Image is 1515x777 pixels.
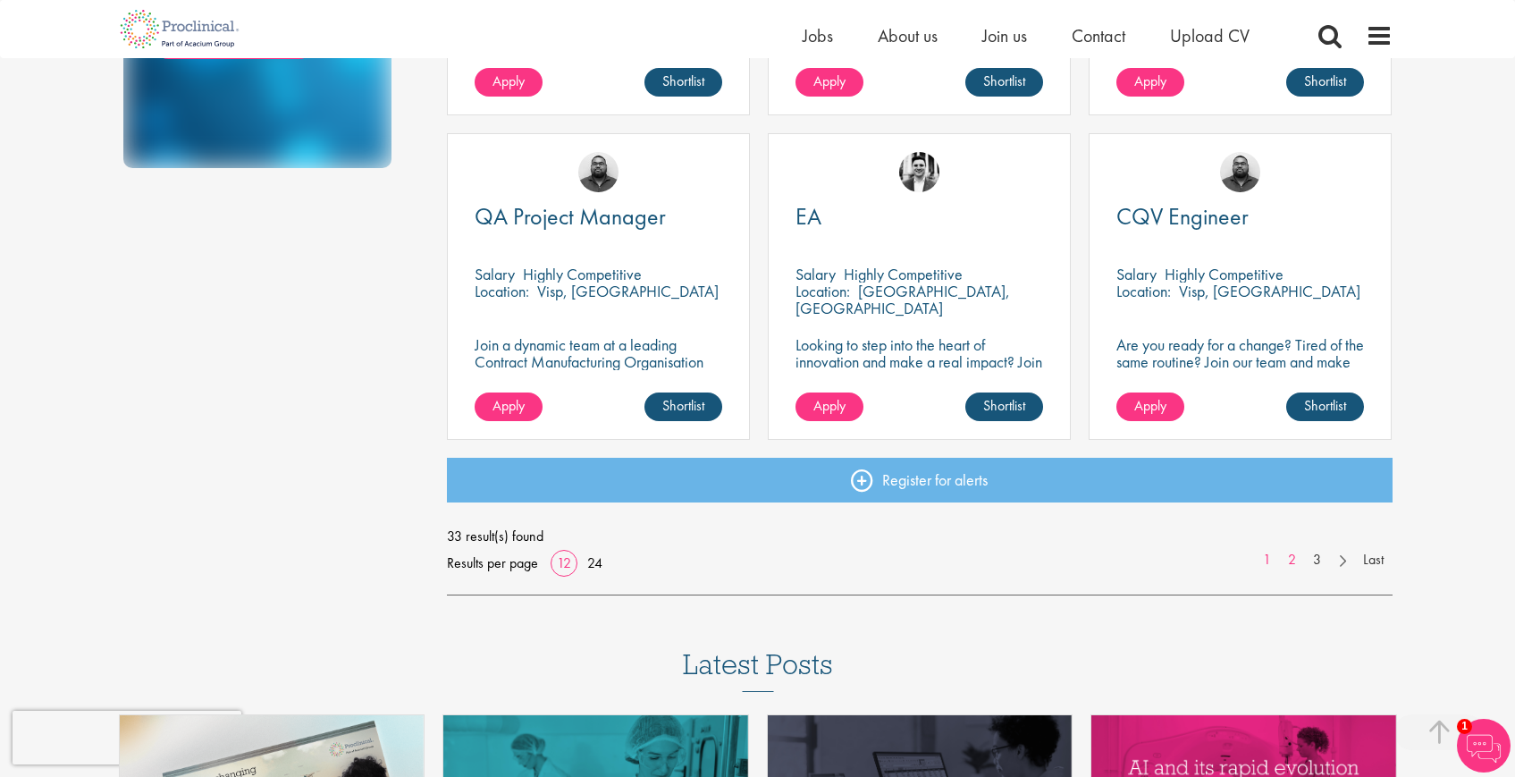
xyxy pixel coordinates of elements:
a: Shortlist [1286,68,1364,97]
h3: Latest Posts [683,649,833,692]
span: Apply [813,396,846,415]
a: CQV Engineer [1116,206,1364,228]
a: Apply [795,393,863,421]
a: Apply [475,68,543,97]
a: Shortlist [965,68,1043,97]
span: Apply [492,396,525,415]
span: Salary [795,264,836,284]
span: 33 result(s) found [447,523,1393,550]
span: QA Project Manager [475,201,666,232]
img: Ashley Bennett [1220,152,1260,192]
a: 2 [1279,550,1305,570]
a: 1 [1254,550,1280,570]
p: Visp, [GEOGRAPHIC_DATA] [1179,281,1360,301]
a: Join us [982,24,1027,47]
a: QA Project Manager [475,206,722,228]
a: Register for alerts [447,458,1393,503]
a: 24 [581,553,609,572]
p: Highly Competitive [1165,264,1284,284]
img: Chatbot [1457,719,1511,773]
p: Join a dynamic team at a leading Contract Manufacturing Organisation and contribute to groundbrea... [475,336,722,404]
a: 3 [1304,550,1330,570]
span: Apply [813,72,846,90]
a: Apply [1116,393,1184,421]
span: Apply [1134,396,1166,415]
span: Location: [1116,281,1171,301]
img: Edward Little [899,152,939,192]
a: About us [878,24,938,47]
a: EA [795,206,1043,228]
a: Apply [475,393,543,421]
span: Location: [795,281,850,301]
span: CQV Engineer [1116,201,1249,232]
p: Highly Competitive [844,264,963,284]
a: Apply [795,68,863,97]
a: Apply [1116,68,1184,97]
span: Apply [492,72,525,90]
span: Results per page [447,550,538,577]
p: Looking to step into the heart of innovation and make a real impact? Join our pharmaceutical clie... [795,336,1043,421]
a: Last [1354,550,1393,570]
a: Shortlist [644,68,722,97]
a: Shortlist [644,393,722,421]
iframe: reCAPTCHA [13,711,241,764]
a: Shortlist [965,393,1043,421]
a: Jobs [803,24,833,47]
span: Apply [1134,72,1166,90]
img: Ashley Bennett [578,152,619,192]
span: Salary [1116,264,1157,284]
span: Salary [475,264,515,284]
span: EA [795,201,821,232]
a: 12 [551,553,577,572]
span: 1 [1457,719,1472,734]
p: Highly Competitive [523,264,642,284]
span: Location: [475,281,529,301]
p: [GEOGRAPHIC_DATA], [GEOGRAPHIC_DATA] [795,281,1010,318]
p: Are you ready for a change? Tired of the same routine? Join our team and make your mark in the in... [1116,336,1364,387]
a: Upload CV [1170,24,1250,47]
p: Visp, [GEOGRAPHIC_DATA] [537,281,719,301]
a: Contact [1072,24,1125,47]
a: Shortlist [1286,393,1364,421]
